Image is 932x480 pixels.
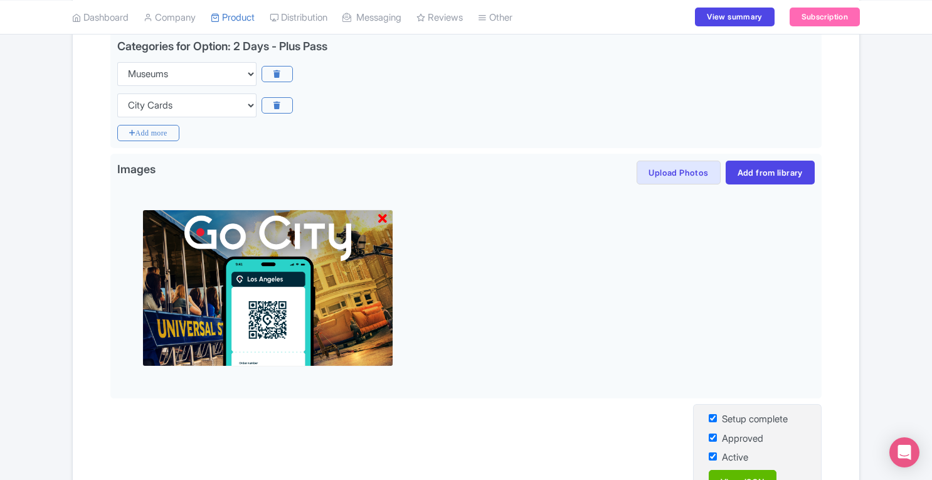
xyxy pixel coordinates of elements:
[726,161,815,184] a: Add from library
[117,40,327,53] div: Categories for Option: 2 Days - Plus Pass
[142,210,393,366] img: whfyreftpld1zehrxic6.png
[117,125,179,141] i: Add more
[722,432,763,446] label: Approved
[889,437,919,467] div: Open Intercom Messenger
[722,412,788,427] label: Setup complete
[790,8,860,26] a: Subscription
[722,451,748,465] label: Active
[117,161,156,181] span: Images
[695,8,774,26] a: View summary
[637,161,720,184] button: Upload Photos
